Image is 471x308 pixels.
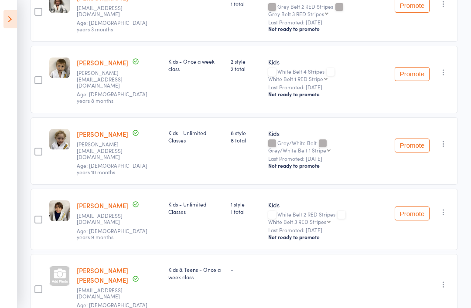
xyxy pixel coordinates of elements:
[231,208,261,215] span: 1 total
[77,19,147,32] span: Age: [DEMOGRAPHIC_DATA] years 3 months
[268,91,388,98] div: Not ready to promote
[77,70,133,88] small: Nick.braslin@gmail.com
[268,25,388,32] div: Not ready to promote
[168,266,224,281] div: Kids & Teens - Once a week class
[268,19,388,25] small: Last Promoted: [DATE]
[268,129,388,138] div: Kids
[268,140,388,153] div: Grey/White Belt
[268,227,388,233] small: Last Promoted: [DATE]
[268,68,388,81] div: White Belt 4 Stripes
[231,58,261,65] span: 2 style
[77,162,147,175] span: Age: [DEMOGRAPHIC_DATA] years 10 months
[231,129,261,136] span: 8 style
[77,287,133,300] small: anitaemcmahon@hotmail.com
[168,200,224,215] div: Kids - Unlimited Classes
[268,76,323,81] div: White Belt 1 RED Stripe
[77,141,133,160] small: gerry.bjj@everythingsucks.co.uk
[268,200,388,209] div: Kids
[49,200,70,221] img: image1739941698.png
[231,136,261,144] span: 8 total
[231,65,261,72] span: 2 total
[77,58,128,67] a: [PERSON_NAME]
[168,129,224,144] div: Kids - Unlimited Classes
[77,227,147,240] span: Age: [DEMOGRAPHIC_DATA] years 9 months
[168,58,224,72] div: Kids - Once a week class
[268,156,388,162] small: Last Promoted: [DATE]
[268,162,388,169] div: Not ready to promote
[49,58,70,78] img: image1739250930.png
[268,58,388,66] div: Kids
[268,84,388,90] small: Last Promoted: [DATE]
[268,234,388,240] div: Not ready to promote
[395,139,430,152] button: Promote
[231,200,261,208] span: 1 style
[77,266,128,284] a: [PERSON_NAME] [PERSON_NAME]
[77,90,147,104] span: Age: [DEMOGRAPHIC_DATA] years 8 months
[268,11,324,17] div: Grey Belt 3 RED Stripes
[268,3,388,17] div: Grey Belt 2 RED Stripes
[268,211,388,224] div: White Belt 2 RED Stripes
[77,213,133,225] small: stuarth7@gmail.com
[77,5,133,17] small: kbombo@outlook.com
[395,67,430,81] button: Promote
[77,129,128,139] a: [PERSON_NAME]
[231,266,261,273] div: -
[268,219,326,224] div: White Belt 3 RED Stripes
[49,129,70,149] img: image1718085491.png
[395,206,430,220] button: Promote
[268,147,326,153] div: Grey/White Belt 1 Stripe
[77,201,128,210] a: [PERSON_NAME]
